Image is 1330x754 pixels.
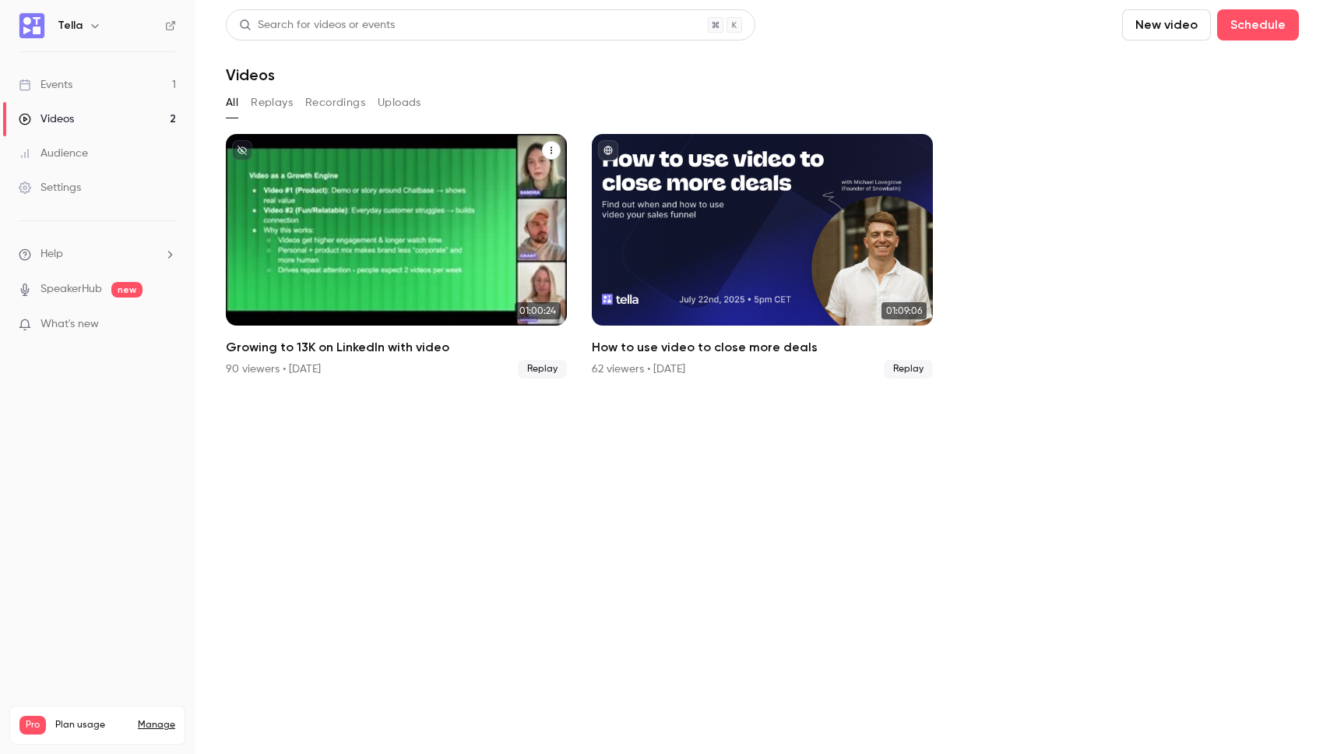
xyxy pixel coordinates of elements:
[518,360,567,379] span: Replay
[138,719,175,731] a: Manage
[226,134,1299,379] ul: Videos
[58,18,83,33] h6: Tella
[19,77,72,93] div: Events
[305,90,365,115] button: Recordings
[226,65,275,84] h1: Videos
[592,361,685,377] div: 62 viewers • [DATE]
[1122,9,1211,41] button: New video
[378,90,421,115] button: Uploads
[592,338,933,357] h2: How to use video to close more deals
[19,13,44,38] img: Tella
[239,17,395,33] div: Search for videos or events
[55,719,128,731] span: Plan usage
[19,180,81,196] div: Settings
[226,90,238,115] button: All
[19,111,74,127] div: Videos
[111,282,142,298] span: new
[40,281,102,298] a: SpeakerHub
[226,361,321,377] div: 90 viewers • [DATE]
[592,134,933,379] li: How to use video to close more deals
[1217,9,1299,41] button: Schedule
[40,316,99,333] span: What's new
[232,140,252,160] button: unpublished
[19,146,88,161] div: Audience
[226,134,567,379] li: Growing to 13K on LinkedIn with video
[592,134,933,379] a: 01:09:06How to use video to close more deals62 viewers • [DATE]Replay
[19,246,176,262] li: help-dropdown-opener
[251,90,293,115] button: Replays
[157,318,176,332] iframe: Noticeable Trigger
[226,338,567,357] h2: Growing to 13K on LinkedIn with video
[881,302,927,319] span: 01:09:06
[884,360,933,379] span: Replay
[515,302,561,319] span: 01:00:24
[226,9,1299,745] section: Videos
[19,716,46,735] span: Pro
[40,246,63,262] span: Help
[598,140,618,160] button: published
[226,134,567,379] a: 01:00:24Growing to 13K on LinkedIn with video90 viewers • [DATE]Replay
